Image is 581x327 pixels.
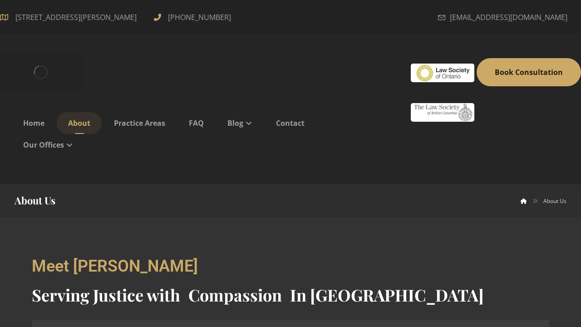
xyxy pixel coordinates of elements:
[411,103,474,122] img: #
[23,118,44,128] span: Home
[477,58,581,86] a: Book Consultation
[290,284,484,306] span: In [GEOGRAPHIC_DATA]
[15,193,55,208] h1: About Us
[216,112,264,134] a: Blog
[68,118,90,128] span: About
[495,67,563,77] span: Book Consultation
[411,64,474,82] img: #
[12,112,56,134] a: Home
[103,112,177,134] a: Practice Areas
[521,197,527,205] a: Arora Law Services
[32,284,180,306] span: Serving Justice with
[188,283,282,306] b: Compassion
[177,112,215,134] a: FAQ
[166,10,233,25] span: [PHONE_NUMBER]
[276,118,305,128] span: Contact
[57,112,102,134] a: About
[12,10,140,25] span: [STREET_ADDRESS][PERSON_NAME]
[154,11,233,21] a: [PHONE_NUMBER]
[189,118,204,128] span: FAQ
[265,112,316,134] a: Contact
[23,140,64,150] span: Our Offices
[32,258,549,274] h2: Meet [PERSON_NAME]
[227,118,243,128] span: Blog
[450,10,567,25] span: [EMAIL_ADDRESS][DOMAIN_NAME]
[114,118,165,128] span: Practice Areas
[12,134,84,156] a: Our Offices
